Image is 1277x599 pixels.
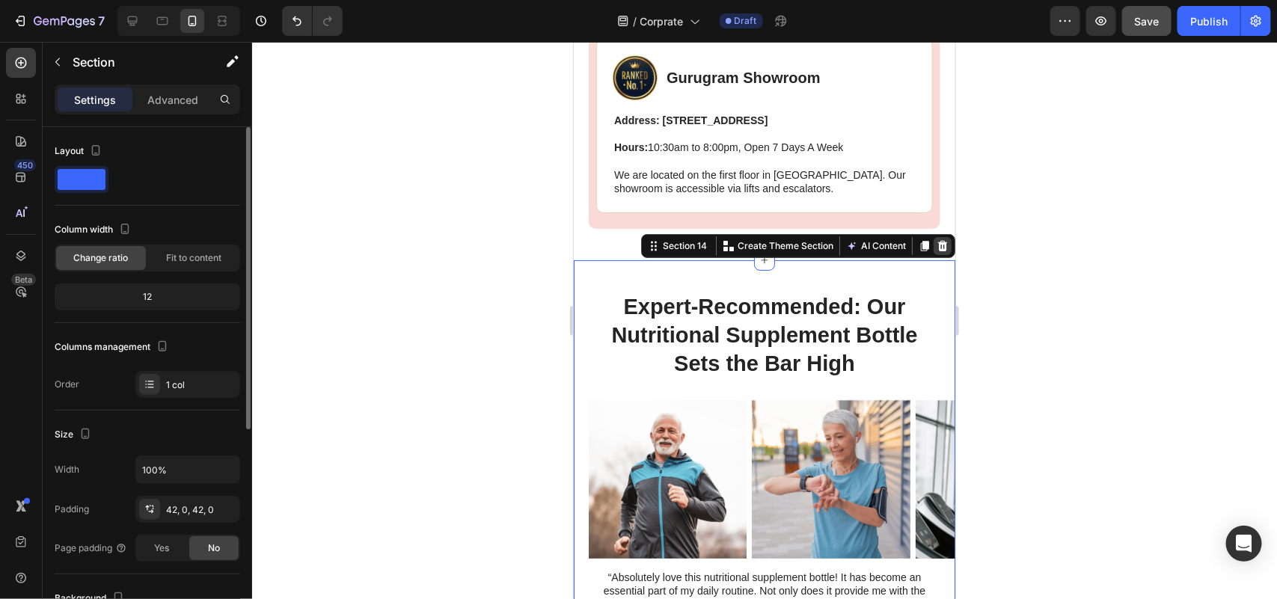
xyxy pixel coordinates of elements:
[55,425,94,445] div: Size
[1122,6,1172,36] button: Save
[1178,6,1240,36] button: Publish
[55,378,79,391] div: Order
[74,251,129,265] span: Change ratio
[73,53,195,71] p: Section
[55,463,79,476] div: Width
[16,529,365,583] p: “Absolutely love this nutritional supplement bottle! It has become an essential part of my daily ...
[166,503,236,517] div: 42, 0, 42, 0
[14,159,36,171] div: 450
[634,13,637,29] span: /
[164,197,260,211] p: Create Theme Section
[574,42,955,599] iframe: To enrich screen reader interactions, please activate Accessibility in Grammarly extension settings
[269,195,335,213] button: AI Content
[735,14,757,28] span: Draft
[58,286,237,307] div: 12
[55,141,105,162] div: Layout
[1135,15,1160,28] span: Save
[1226,526,1262,562] div: Open Intercom Messenger
[147,92,198,108] p: Advanced
[342,358,500,517] img: gempages_432750572815254551-e11ef14f-77f8-4ab2-a44d-4d109affcc95.png
[178,358,336,517] img: gempages_432750572815254551-db61729b-1787-4dac-8db6-ca464e9e214d.png
[208,541,220,555] span: No
[55,541,127,555] div: Page padding
[98,12,105,30] p: 7
[136,456,239,483] input: Auto
[640,13,684,29] span: Corprate
[1190,13,1228,29] div: Publish
[55,220,134,240] div: Column width
[15,358,173,517] img: gempages_432750572815254551-db3e27c5-d778-4139-8c43-74ace18d79c7.png
[74,92,116,108] p: Settings
[154,541,169,555] span: Yes
[55,503,89,516] div: Padding
[86,197,136,211] div: Section 14
[11,274,36,286] div: Beta
[166,378,236,392] div: 1 col
[6,6,111,36] button: 7
[282,6,343,36] div: Undo/Redo
[166,251,221,265] span: Fit to content
[55,337,171,357] div: Columns management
